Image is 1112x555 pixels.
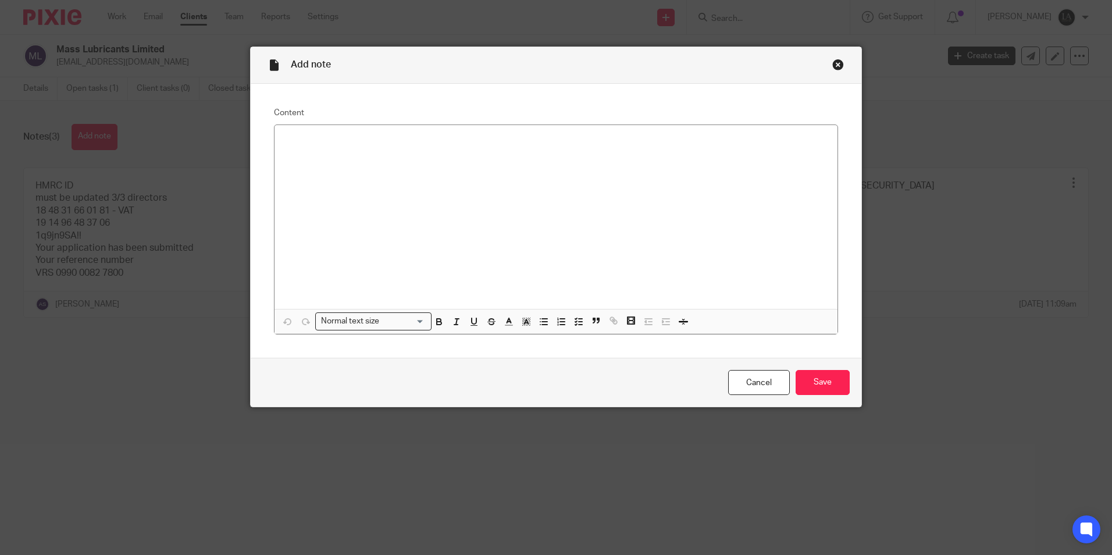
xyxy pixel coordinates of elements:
[832,59,844,70] div: Close this dialog window
[728,370,790,395] a: Cancel
[383,315,425,328] input: Search for option
[274,107,838,119] label: Content
[796,370,850,395] input: Save
[318,315,382,328] span: Normal text size
[315,312,432,330] div: Search for option
[291,60,331,69] span: Add note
